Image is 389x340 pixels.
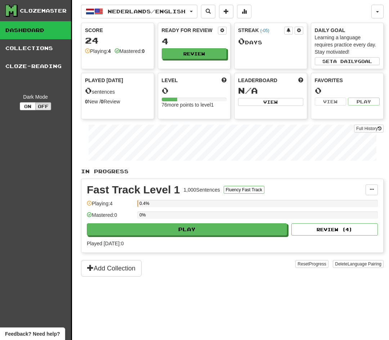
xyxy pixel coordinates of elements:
button: More stats [237,5,251,18]
button: ResetProgress [295,260,328,268]
div: Score [85,27,150,34]
strong: 0 [101,99,104,104]
div: sentences [85,86,150,95]
div: Clozemaster [20,7,67,14]
strong: 4 [108,48,111,54]
p: In Progress [81,168,384,175]
span: Played [DATE]: 0 [87,241,124,246]
button: Add Collection [81,260,142,277]
div: 0 [315,86,380,95]
button: Review [162,48,227,59]
div: Playing: [85,48,111,55]
button: View [315,98,346,106]
strong: 0 [142,48,145,54]
div: 1,000 Sentences [184,186,220,193]
span: Progress [309,261,326,267]
div: Day s [238,37,303,46]
button: On [20,102,36,110]
span: 0 [85,85,92,95]
span: Open feedback widget [5,330,60,337]
button: Search sentences [201,5,215,18]
button: Play [348,98,380,106]
div: Dark Mode [5,93,66,100]
button: Play [87,223,287,236]
span: This week in points, UTC [298,77,303,84]
span: Score more points to level up [222,77,227,84]
div: Mastered: 0 [87,211,134,223]
button: Add sentence to collection [219,5,233,18]
button: Off [35,102,51,110]
span: Nederlands / English [108,8,185,14]
div: Fast Track Level 1 [87,184,180,195]
div: Ready for Review [162,27,218,34]
div: Streak [238,27,284,34]
div: Learning a language requires practice every day. Stay motivated! [315,34,380,55]
span: Level [162,77,178,84]
div: 4 [162,37,227,46]
div: Favorites [315,77,380,84]
button: View [238,98,303,106]
button: Review (4) [291,223,378,236]
div: Daily Goal [315,27,380,34]
div: New / Review [85,98,150,105]
div: 76 more points to level 1 [162,101,227,108]
strong: 0 [85,99,88,104]
span: Language Pairing [348,261,381,267]
div: Playing: 4 [87,200,134,212]
span: N/A [238,85,258,95]
div: 24 [85,36,150,45]
button: DeleteLanguage Pairing [333,260,384,268]
span: 0 [238,36,245,46]
span: a daily [333,59,358,64]
button: Seta dailygoal [315,57,380,65]
span: Leaderboard [238,77,277,84]
span: Played [DATE] [85,77,123,84]
button: Fluency Fast Track [224,186,264,194]
a: (-05) [260,28,269,33]
button: Nederlands/English [81,5,197,18]
a: Full History [354,125,384,133]
div: Mastered: [115,48,145,55]
div: 0 [162,86,227,95]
